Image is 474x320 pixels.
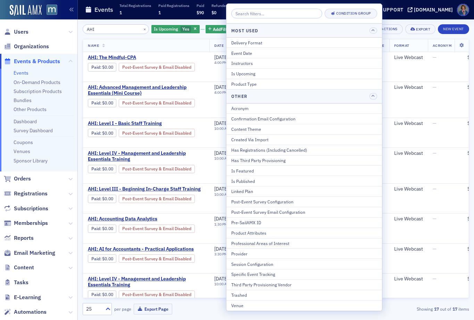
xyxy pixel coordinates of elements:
[226,176,382,186] button: Is Published
[14,79,60,85] a: On-Demand Products
[14,294,41,301] span: E-Learning
[214,222,227,227] time: 1:30 PM
[405,24,435,34] button: Export
[231,261,377,267] div: Session Configuration
[231,60,377,66] div: Instructors
[214,60,243,65] div: –
[231,27,258,34] h4: Most Used
[214,276,228,282] span: [DATE]
[214,54,228,60] span: [DATE]
[231,40,377,46] div: Delivery Format
[14,88,62,94] a: Subscription Products
[119,99,195,107] div: Post-Event Survey
[394,43,409,48] span: Format
[119,3,151,8] p: Total Registrations
[88,225,116,233] div: Paid: 0 - $0
[214,186,247,192] div: –
[336,11,371,15] div: Condition Group
[433,306,440,312] strong: 17
[214,126,230,131] time: 10:00 AM
[214,186,228,192] span: [DATE]
[206,25,234,34] button: AddFilter
[394,84,423,91] div: Live Webcast
[433,216,436,222] span: —
[433,276,436,282] span: —
[88,54,205,61] span: AHI: The Mindful-CPA
[226,113,382,124] button: Confirmation Email Configuration
[235,3,242,8] p: Net
[14,249,55,257] span: Email Marketing
[114,306,131,312] label: per page
[214,192,247,197] div: –
[102,226,113,231] span: $0.00
[4,43,49,50] a: Organizations
[88,186,205,192] a: AHI: Level III - Beginning In-Charge Staff Training
[231,81,377,87] div: Product Type
[414,7,453,13] div: [DOMAIN_NAME]
[151,25,200,34] div: Yes
[433,186,436,192] span: —
[91,196,100,201] a: Paid
[119,195,195,203] div: Post-Event Survey
[226,124,382,134] button: Content Theme
[14,28,28,36] span: Users
[119,63,195,71] div: Post-Event Survey
[14,158,48,164] a: Sponsor Library
[231,126,377,132] div: Content Theme
[91,166,100,171] a: Paid
[91,196,102,201] span: :
[231,281,377,288] div: Third Party Provisioning Vendor
[214,126,247,131] div: –
[226,269,382,279] button: Specific Event Tracking
[88,276,205,288] span: AHI: Level IV - Management and Leadership Essentials Training
[4,249,55,257] a: Email Marketing
[214,43,224,48] span: Date
[231,147,377,153] div: Has Registrations (Including Cancelled)
[214,156,230,161] time: 10:00 AM
[226,58,382,68] button: Instructors
[4,234,34,242] a: Reports
[325,9,377,18] button: Condition Group
[102,130,113,136] span: $0.00
[416,27,430,31] div: Export
[214,120,228,126] span: [DATE]
[119,10,122,15] span: 1
[214,216,228,222] span: [DATE]
[197,10,204,15] span: $90
[88,216,205,222] span: AHI: Accounting Data Analytics
[14,234,34,242] span: Reports
[119,254,195,263] div: Post-Event Survey
[134,304,172,314] button: Export Page
[88,246,205,252] a: AHI: AI for Accountants - Practical Applications
[231,50,377,56] div: Event Date
[226,279,382,290] button: Third Party Provisioning Vendor
[214,156,245,161] div: –
[231,271,377,277] div: Specific Event Tracking
[451,306,458,312] strong: 17
[214,252,243,256] div: –
[214,90,227,95] time: 4:00 PM
[214,246,228,252] span: [DATE]
[226,259,382,269] button: Session Configuration
[10,5,42,16] a: SailAMX
[394,150,423,157] div: Live Webcast
[88,84,205,96] a: AHI: Advanced Management and Leadership Essentials (Mini Course)
[91,65,100,70] a: Paid
[158,3,189,8] p: Paid Registrations
[197,3,204,8] p: Paid
[42,5,57,16] a: View Homepage
[214,252,227,256] time: 3:30 PM
[226,134,382,145] button: Created Via Import
[231,219,377,226] div: Pre-SailAMX ID
[226,186,382,196] button: Linked Plan
[231,188,377,194] div: Linked Plan
[119,225,195,233] div: Post-Event Survey
[214,150,228,156] span: [DATE]
[4,294,41,301] a: E-Learning
[433,246,436,252] span: —
[14,205,48,212] span: Subscriptions
[211,10,216,15] span: $0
